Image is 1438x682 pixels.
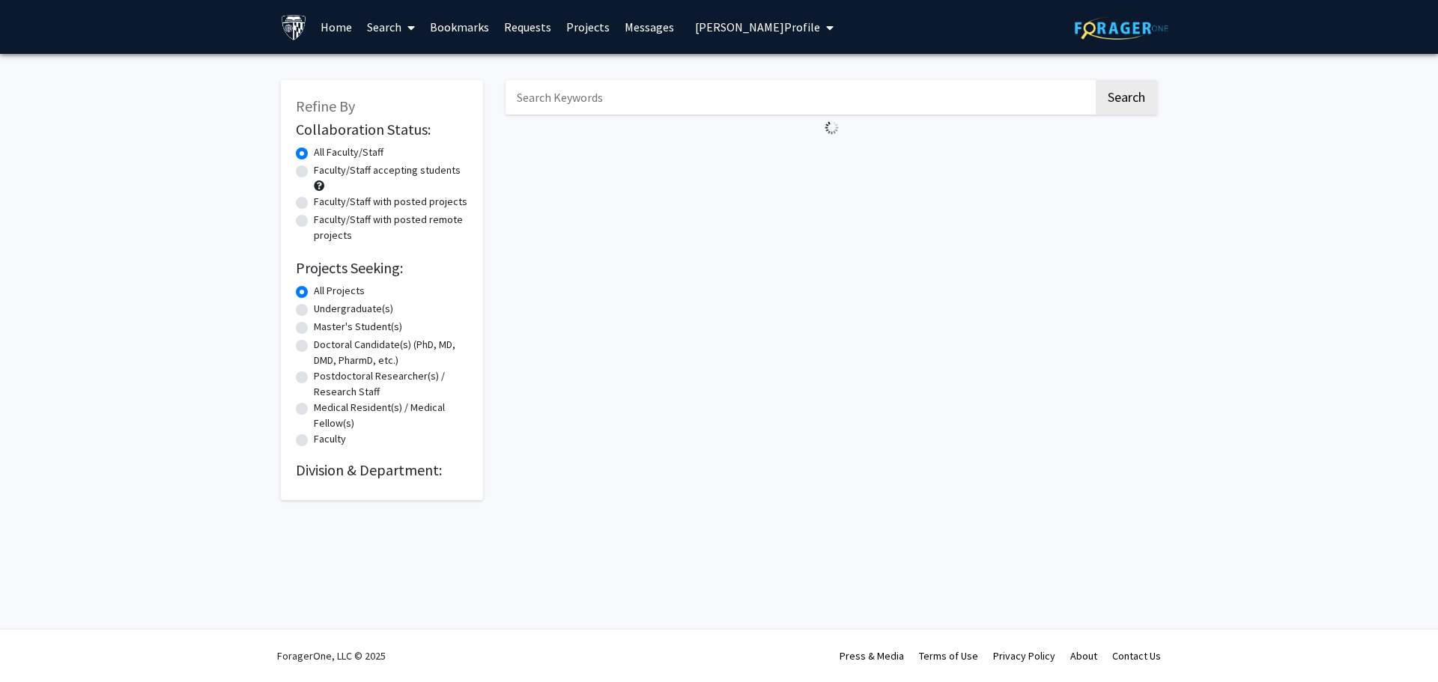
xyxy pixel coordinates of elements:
[314,283,365,299] label: All Projects
[1112,649,1161,663] a: Contact Us
[314,212,468,243] label: Faculty/Staff with posted remote projects
[314,144,383,160] label: All Faculty/Staff
[1070,649,1097,663] a: About
[314,194,467,210] label: Faculty/Staff with posted projects
[296,461,468,479] h2: Division & Department:
[314,368,468,400] label: Postdoctoral Researcher(s) / Research Staff
[840,649,904,663] a: Press & Media
[695,19,820,34] span: [PERSON_NAME] Profile
[314,162,461,178] label: Faculty/Staff accepting students
[422,1,497,53] a: Bookmarks
[1096,80,1157,115] button: Search
[314,301,393,317] label: Undergraduate(s)
[993,649,1055,663] a: Privacy Policy
[1075,16,1168,40] img: ForagerOne Logo
[314,337,468,368] label: Doctoral Candidate(s) (PhD, MD, DMD, PharmD, etc.)
[506,80,1093,115] input: Search Keywords
[359,1,422,53] a: Search
[296,259,468,277] h2: Projects Seeking:
[506,141,1157,175] nav: Page navigation
[277,630,386,682] div: ForagerOne, LLC © 2025
[919,649,978,663] a: Terms of Use
[281,14,307,40] img: Johns Hopkins University Logo
[617,1,682,53] a: Messages
[314,431,346,447] label: Faculty
[296,121,468,138] h2: Collaboration Status:
[819,115,845,141] img: Loading
[313,1,359,53] a: Home
[314,319,402,335] label: Master's Student(s)
[497,1,559,53] a: Requests
[559,1,617,53] a: Projects
[296,97,355,115] span: Refine By
[314,400,468,431] label: Medical Resident(s) / Medical Fellow(s)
